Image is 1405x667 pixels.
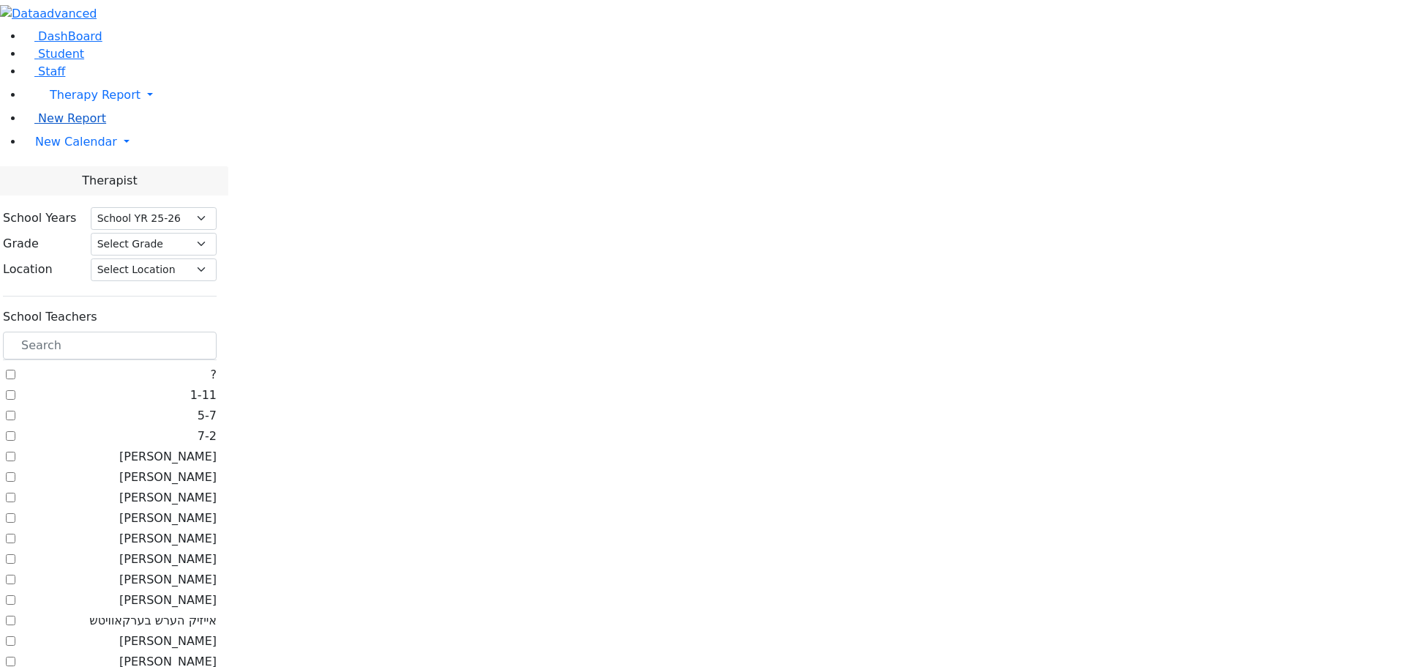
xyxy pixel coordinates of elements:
label: School Years [3,209,76,227]
a: Staff [23,64,65,78]
span: DashBoard [38,29,102,43]
a: New Report [23,111,106,125]
label: [PERSON_NAME] [119,530,217,548]
span: New Report [38,111,106,125]
span: New Calendar [35,135,117,149]
span: Therapy Report [50,88,140,102]
span: Staff [38,64,65,78]
label: ? [210,366,217,384]
label: [PERSON_NAME] [119,592,217,609]
label: 1-11 [190,387,217,404]
label: [PERSON_NAME] [119,448,217,466]
input: Search [3,332,217,359]
label: [PERSON_NAME] [119,469,217,486]
label: School Teachers [3,308,97,326]
label: 7-2 [198,428,217,445]
label: [PERSON_NAME] [119,571,217,589]
label: [PERSON_NAME] [119,489,217,507]
label: Location [3,261,53,278]
label: 5-7 [198,407,217,425]
label: Grade [3,235,39,253]
label: [PERSON_NAME] [119,633,217,650]
label: אייזיק הערש בערקאוויטש [89,612,217,630]
span: Therapist [82,172,137,190]
span: Student [38,47,84,61]
a: New Calendar [23,127,1405,157]
a: DashBoard [23,29,102,43]
a: Student [23,47,84,61]
label: [PERSON_NAME] [119,510,217,527]
label: [PERSON_NAME] [119,551,217,568]
a: Therapy Report [23,81,1405,110]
